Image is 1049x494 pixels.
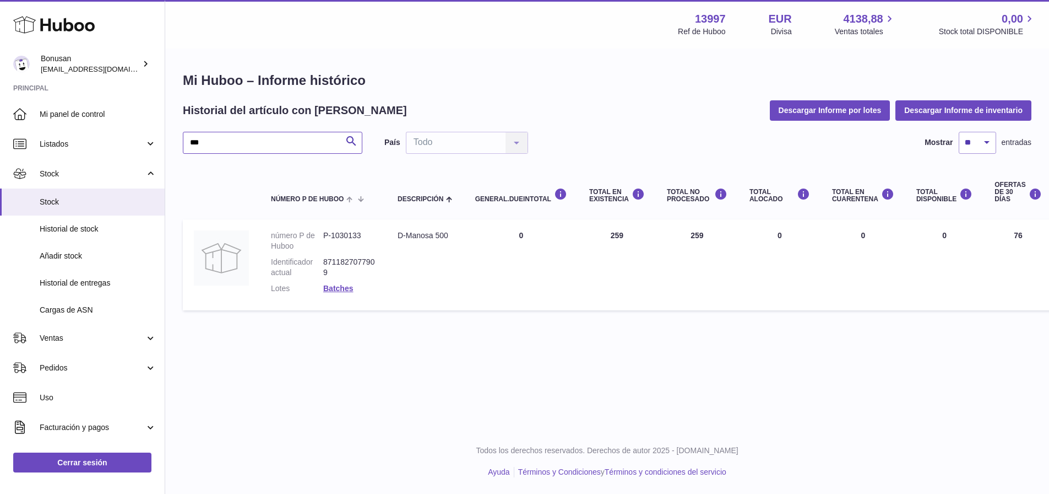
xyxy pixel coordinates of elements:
[41,65,162,73] span: [EMAIL_ADDRESS][DOMAIN_NAME]
[41,53,140,74] div: Bonusan
[895,100,1031,120] button: Descargar Informe de inventario
[667,188,727,203] div: Total NO PROCESADO
[749,188,810,203] div: Total ALOCADO
[488,468,509,476] a: Ayuda
[174,445,1040,456] p: Todos los derechos reservados. Derechos de autor 2025 - [DOMAIN_NAME]
[13,56,30,72] img: info@bonusan.es
[40,305,156,315] span: Cargas de ASN
[40,251,156,261] span: Añadir stock
[939,26,1036,37] span: Stock total DISPONIBLE
[40,333,145,343] span: Ventas
[398,196,443,203] span: Descripción
[398,230,453,241] div: D-Manosa 500
[40,109,156,120] span: Mi panel de control
[40,197,156,207] span: Stock
[518,468,601,476] a: Términos y Condiciones
[13,453,151,472] a: Cerrar sesión
[695,12,726,26] strong: 13997
[323,284,353,293] a: Batches
[656,219,738,310] td: 259
[770,100,890,120] button: Descargar Informe por lotes
[1002,137,1031,148] span: entradas
[475,188,567,203] div: general.dueInTotal
[578,219,656,310] td: 259
[194,230,249,286] img: product image
[40,278,156,288] span: Historial de entregas
[271,196,344,203] span: número P de Huboo
[738,219,821,310] td: 0
[271,230,323,251] dt: número P de Huboo
[861,231,866,240] span: 0
[835,12,896,37] a: 4138,88 Ventas totales
[323,230,376,251] dd: P-1030133
[832,188,894,203] div: Total en CUARENTENA
[40,393,156,403] span: Uso
[905,219,983,310] td: 0
[323,257,376,278] dd: 8711827077909
[40,169,145,179] span: Stock
[40,224,156,234] span: Historial de stock
[769,12,792,26] strong: EUR
[678,26,725,37] div: Ref de Huboo
[183,72,1031,89] h1: Mi Huboo – Informe histórico
[771,26,792,37] div: Divisa
[1002,12,1023,26] span: 0,00
[589,188,645,203] div: Total en EXISTENCIA
[925,137,953,148] label: Mostrar
[835,26,896,37] span: Ventas totales
[384,137,400,148] label: País
[994,181,1041,203] div: OFERTAS DE 30 DÍAS
[514,467,726,477] li: y
[40,363,145,373] span: Pedidos
[40,139,145,149] span: Listados
[916,188,972,203] div: Total DISPONIBLE
[939,12,1036,37] a: 0,00 Stock total DISPONIBLE
[271,257,323,278] dt: Identificador actual
[271,283,323,294] dt: Lotes
[183,103,407,118] h2: Historial del artículo con [PERSON_NAME]
[843,12,883,26] span: 4138,88
[40,422,145,433] span: Facturación y pagos
[605,468,726,476] a: Términos y condiciones del servicio
[464,219,578,310] td: 0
